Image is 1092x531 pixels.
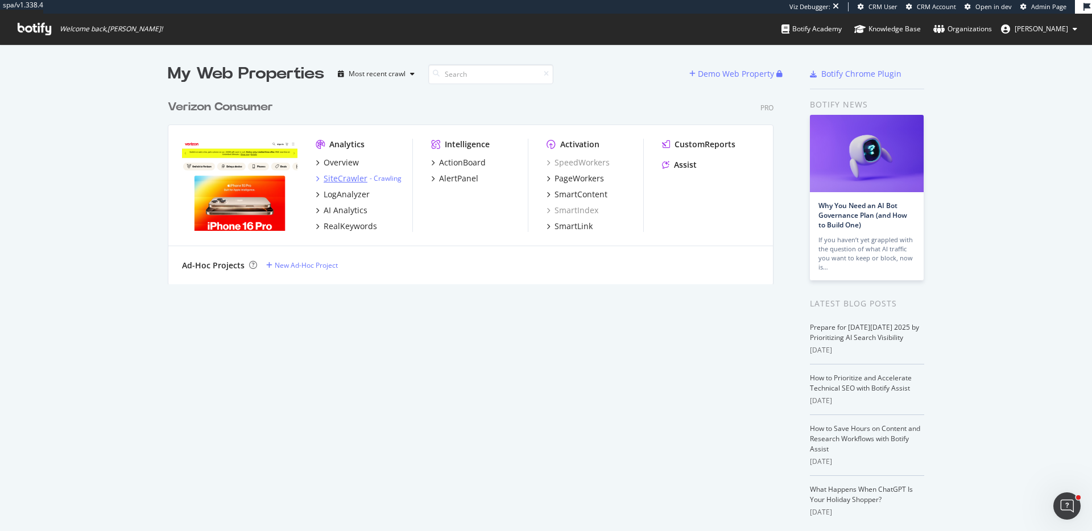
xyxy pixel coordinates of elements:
[917,2,956,11] span: CRM Account
[439,173,478,184] div: AlertPanel
[689,69,776,78] a: Demo Web Property
[1020,2,1066,11] a: Admin Page
[698,68,774,80] div: Demo Web Property
[1015,24,1068,34] span: eric
[333,65,419,83] button: Most recent crawl
[810,98,924,111] div: Botify news
[662,139,735,150] a: CustomReports
[810,424,920,454] a: How to Save Hours on Content and Research Workflows with Botify Assist
[182,260,245,271] div: Ad-Hoc Projects
[370,173,402,183] div: -
[810,507,924,517] div: [DATE]
[818,201,907,230] a: Why You Need an AI Bot Governance Plan (and How to Build One)
[810,484,913,504] a: What Happens When ChatGPT Is Your Holiday Shopper?
[810,322,919,342] a: Prepare for [DATE][DATE] 2025 by Prioritizing AI Search Visibility
[810,68,901,80] a: Botify Chrome Plugin
[818,235,915,272] div: If you haven’t yet grappled with the question of what AI traffic you want to keep or block, now is…
[439,157,486,168] div: ActionBoard
[324,157,359,168] div: Overview
[431,173,478,184] a: AlertPanel
[182,139,297,231] img: verizon.com
[266,260,338,270] a: New Ad-Hoc Project
[675,139,735,150] div: CustomReports
[662,159,697,171] a: Assist
[689,65,776,83] button: Demo Web Property
[810,297,924,310] div: Latest Blog Posts
[933,14,992,44] a: Organizations
[324,205,367,216] div: AI Analytics
[810,345,924,355] div: [DATE]
[547,221,593,232] a: SmartLink
[431,157,486,168] a: ActionBoard
[555,173,604,184] div: PageWorkers
[854,14,921,44] a: Knowledge Base
[1031,2,1066,11] span: Admin Page
[1053,492,1081,520] iframe: Intercom live chat
[810,396,924,406] div: [DATE]
[275,260,338,270] div: New Ad-Hoc Project
[858,2,897,11] a: CRM User
[316,157,359,168] a: Overview
[810,457,924,467] div: [DATE]
[316,189,370,200] a: LogAnalyzer
[329,139,365,150] div: Analytics
[555,189,607,200] div: SmartContent
[60,24,163,34] span: Welcome back, [PERSON_NAME] !
[428,64,553,84] input: Search
[810,115,924,192] img: Why You Need an AI Bot Governance Plan (and How to Build One)
[906,2,956,11] a: CRM Account
[445,139,490,150] div: Intelligence
[168,85,783,284] div: grid
[781,23,842,35] div: Botify Academy
[821,68,901,80] div: Botify Chrome Plugin
[547,205,598,216] a: SmartIndex
[349,70,406,77] div: Most recent crawl
[316,221,377,232] a: RealKeywords
[992,20,1086,38] button: [PERSON_NAME]
[854,23,921,35] div: Knowledge Base
[324,173,367,184] div: SiteCrawler
[324,189,370,200] div: LogAnalyzer
[168,99,273,115] div: Verizon Consumer
[168,99,278,115] a: Verizon Consumer
[781,14,842,44] a: Botify Academy
[555,221,593,232] div: SmartLink
[324,221,377,232] div: RealKeywords
[316,173,402,184] a: SiteCrawler- Crawling
[965,2,1012,11] a: Open in dev
[933,23,992,35] div: Organizations
[975,2,1012,11] span: Open in dev
[316,205,367,216] a: AI Analytics
[810,373,912,393] a: How to Prioritize and Accelerate Technical SEO with Botify Assist
[168,63,324,85] div: My Web Properties
[868,2,897,11] span: CRM User
[560,139,599,150] div: Activation
[674,159,697,171] div: Assist
[547,189,607,200] a: SmartContent
[789,2,830,11] div: Viz Debugger:
[760,103,773,113] div: Pro
[547,173,604,184] a: PageWorkers
[374,173,402,183] a: Crawling
[547,157,610,168] a: SpeedWorkers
